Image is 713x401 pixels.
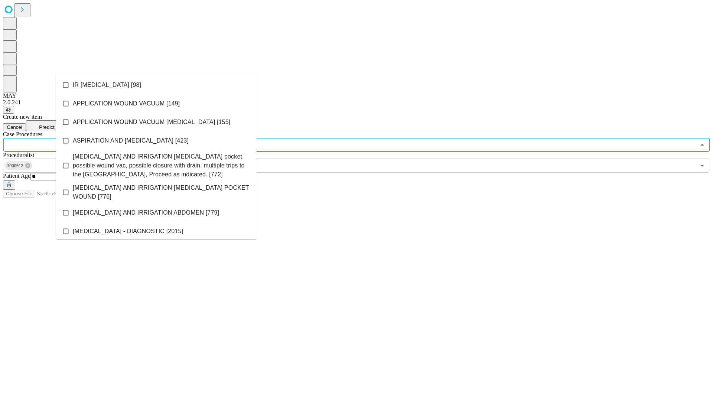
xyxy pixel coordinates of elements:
span: Predict [39,124,54,130]
button: Predict [26,120,60,131]
span: 1000512 [4,162,26,170]
span: Proceduralist [3,152,34,158]
span: APPLICATION WOUND VACUUM [149] [73,99,180,108]
span: [MEDICAL_DATA] - DIAGNOSTIC [2015] [73,227,183,236]
div: MAY [3,92,710,99]
span: Create new item [3,114,42,120]
button: Open [697,160,707,171]
span: [MEDICAL_DATA] AND IRRIGATION [MEDICAL_DATA] pocket, possible wound vac, possible closure with dr... [73,152,251,179]
button: Cancel [3,123,26,131]
span: [MEDICAL_DATA] AND IRRIGATION [MEDICAL_DATA] POCKET WOUND [776] [73,183,251,201]
span: IR [MEDICAL_DATA] [98] [73,81,141,89]
span: Cancel [7,124,22,130]
span: Scheduled Procedure [3,131,42,137]
span: [MEDICAL_DATA] AND IRRIGATION ABDOMEN [779] [73,208,219,217]
div: 2.0.241 [3,99,710,106]
button: Close [697,140,707,150]
span: APPLICATION WOUND VACUUM [MEDICAL_DATA] [155] [73,118,230,127]
span: Patient Age [3,173,30,179]
span: @ [6,107,11,113]
span: ASPIRATION AND [MEDICAL_DATA] [423] [73,136,189,145]
div: 1000512 [4,161,32,170]
button: @ [3,106,14,114]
